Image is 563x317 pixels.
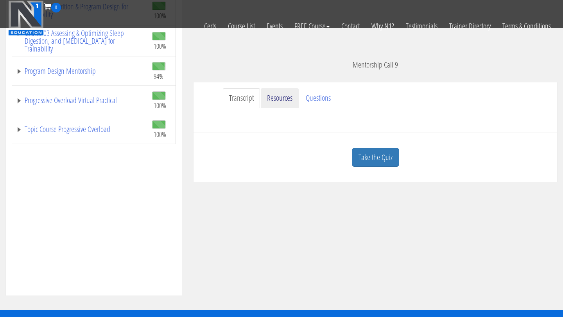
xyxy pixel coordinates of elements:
span: 100% [154,42,166,50]
a: Questions [299,88,337,108]
a: Course List [222,12,261,40]
p: Mentorship Call 9 [194,59,557,71]
a: 0 [44,1,61,11]
span: 0 [51,3,61,12]
a: Why N1? [366,12,400,40]
img: n1-education [8,0,44,36]
span: 100% [154,130,166,139]
a: Testimonials [400,12,443,40]
a: Progressive Overload Virtual Practical [16,96,144,104]
a: Trainer Directory [443,12,497,40]
span: 94% [154,72,163,80]
a: Resources [261,88,299,108]
a: Course 03 Assessing & Optimizing Sleep Digestion, and [MEDICAL_DATA] for Trainability [16,29,144,53]
span: 100% [154,101,166,110]
a: Events [261,12,289,40]
a: Transcript [223,88,260,108]
a: Take the Quiz [352,148,399,167]
a: Program Design Mentorship [16,67,144,75]
a: Contact [335,12,366,40]
a: Certs [198,12,222,40]
a: Terms & Conditions [497,12,557,40]
a: FREE Course [289,12,335,40]
a: Topic Course Progressive Overload [16,125,144,133]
